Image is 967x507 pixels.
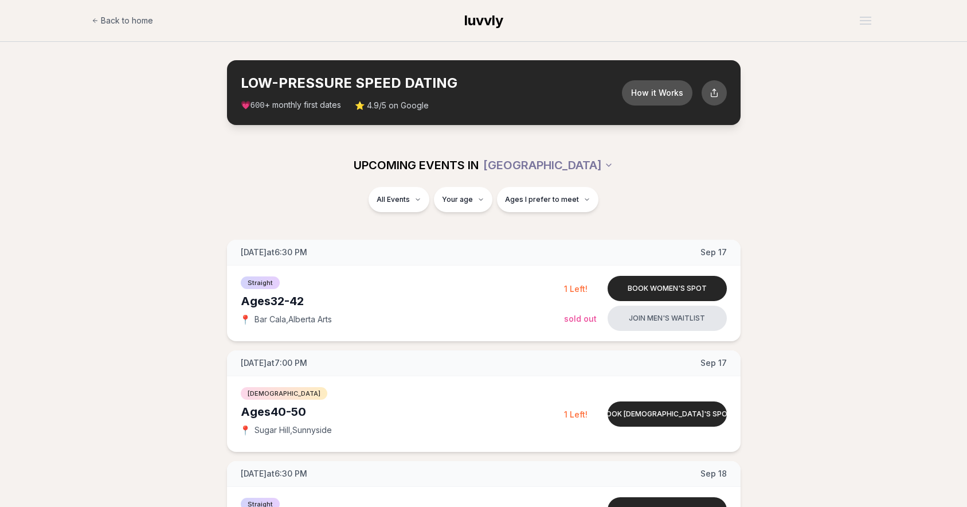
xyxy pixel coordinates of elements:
span: Sep 17 [700,357,727,369]
span: Sep 18 [700,468,727,479]
span: Sold Out [564,314,597,323]
span: 📍 [241,426,250,435]
span: 📍 [241,315,250,324]
span: Sep 17 [700,247,727,258]
span: All Events [377,195,410,204]
button: Ages I prefer to meet [497,187,598,212]
span: Bar Cala , Alberta Arts [255,314,332,325]
span: [DATE] at 6:30 PM [241,247,307,258]
button: [GEOGRAPHIC_DATA] [483,153,613,178]
span: Sugar Hill , Sunnyside [255,424,332,436]
button: How it Works [622,80,692,106]
span: Straight [241,276,280,289]
a: luvvly [464,11,503,30]
span: 1 Left! [564,409,588,419]
button: Open menu [855,12,876,29]
span: [DEMOGRAPHIC_DATA] [241,387,327,400]
span: Ages I prefer to meet [505,195,579,204]
button: Your age [434,187,492,212]
button: Book women's spot [608,276,727,301]
span: Your age [442,195,473,204]
button: All Events [369,187,429,212]
span: UPCOMING EVENTS IN [354,157,479,173]
a: Back to home [92,9,153,32]
span: luvvly [464,12,503,29]
span: [DATE] at 6:30 PM [241,468,307,479]
span: 💗 + monthly first dates [241,99,341,111]
button: Book [DEMOGRAPHIC_DATA]'s spot [608,401,727,427]
span: Back to home [101,15,153,26]
button: Join men's waitlist [608,306,727,331]
span: 1 Left! [564,284,588,294]
span: [DATE] at 7:00 PM [241,357,307,369]
span: ⭐ 4.9/5 on Google [355,100,429,111]
span: 600 [250,101,265,110]
div: Ages 40-50 [241,404,564,420]
h2: LOW-PRESSURE SPEED DATING [241,74,622,92]
div: Ages 32-42 [241,293,564,309]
